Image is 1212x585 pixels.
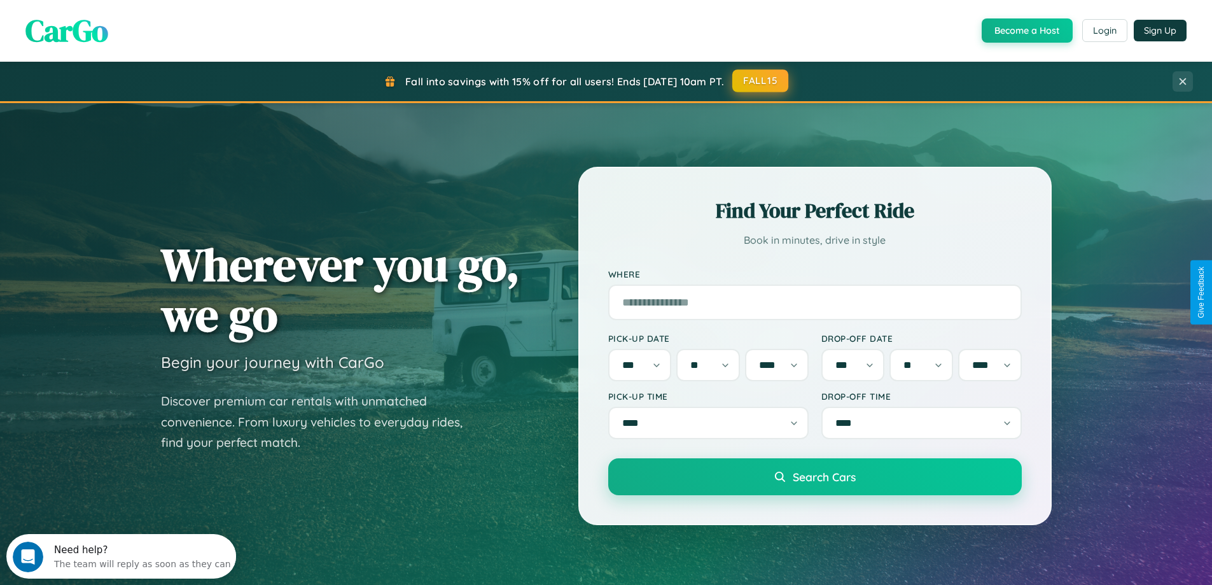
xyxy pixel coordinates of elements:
[608,333,809,344] label: Pick-up Date
[982,18,1073,43] button: Become a Host
[1197,267,1206,318] div: Give Feedback
[793,470,856,484] span: Search Cars
[608,458,1022,495] button: Search Cars
[161,391,479,453] p: Discover premium car rentals with unmatched convenience. From luxury vehicles to everyday rides, ...
[608,269,1022,279] label: Where
[161,353,384,372] h3: Begin your journey with CarGo
[405,75,724,88] span: Fall into savings with 15% off for all users! Ends [DATE] 10am PT.
[6,534,236,579] iframe: Intercom live chat discovery launcher
[1134,20,1187,41] button: Sign Up
[732,69,788,92] button: FALL15
[5,5,237,40] div: Open Intercom Messenger
[608,231,1022,250] p: Book in minutes, drive in style
[821,391,1022,402] label: Drop-off Time
[13,542,43,572] iframe: Intercom live chat
[25,10,108,52] span: CarGo
[608,197,1022,225] h2: Find Your Perfect Ride
[608,391,809,402] label: Pick-up Time
[1082,19,1127,42] button: Login
[48,11,225,21] div: Need help?
[821,333,1022,344] label: Drop-off Date
[48,21,225,34] div: The team will reply as soon as they can
[161,239,520,340] h1: Wherever you go, we go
